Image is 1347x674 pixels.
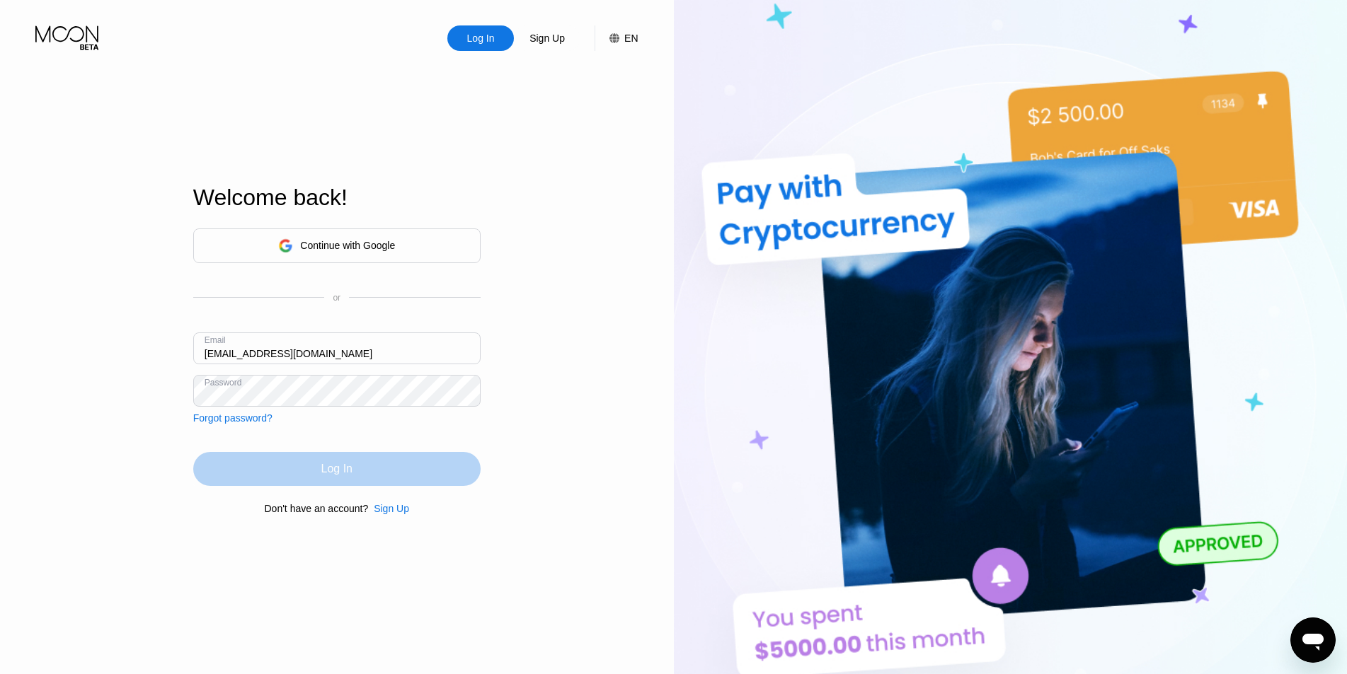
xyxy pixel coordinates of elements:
[595,25,638,51] div: EN
[193,412,273,424] div: Forgot password?
[1290,617,1336,663] iframe: Button to launch messaging window
[300,240,395,251] div: Continue with Google
[193,228,481,263] div: Continue with Google
[528,31,566,45] div: Sign Up
[193,452,481,486] div: Log In
[374,503,409,514] div: Sign Up
[624,33,638,44] div: EN
[205,335,226,345] div: Email
[193,185,481,211] div: Welcome back!
[447,25,514,51] div: Log In
[205,378,242,388] div: Password
[368,503,409,514] div: Sign Up
[514,25,580,51] div: Sign Up
[466,31,496,45] div: Log In
[265,503,369,514] div: Don't have an account?
[333,293,340,303] div: or
[321,462,352,476] div: Log In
